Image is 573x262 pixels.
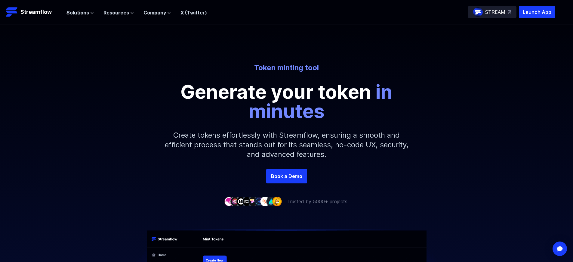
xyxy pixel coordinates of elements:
[103,9,134,16] button: Resources
[157,121,416,169] p: Create tokens effortlessly with Streamflow, ensuring a smooth and efficient process that stands o...
[473,7,483,17] img: streamflow-logo-circle.png
[151,82,422,121] p: Generate your token
[260,197,270,206] img: company-7
[230,197,240,206] img: company-2
[20,8,52,16] p: Streamflow
[248,197,258,206] img: company-5
[103,9,129,16] span: Resources
[236,197,246,206] img: company-3
[254,197,264,206] img: company-6
[519,6,555,18] button: Launch App
[66,9,89,16] span: Solutions
[508,10,511,14] img: top-right-arrow.svg
[143,9,166,16] span: Company
[485,8,505,16] p: STREAM
[553,242,567,256] div: Open Intercom Messenger
[468,6,516,18] a: STREAM
[66,9,94,16] button: Solutions
[287,198,347,205] p: Trusted by 5000+ projects
[180,10,207,16] a: X (Twitter)
[248,80,393,123] span: in minutes
[143,9,171,16] button: Company
[6,6,18,18] img: Streamflow Logo
[272,197,282,206] img: company-9
[224,197,234,206] img: company-1
[242,197,252,206] img: company-4
[6,6,60,18] a: Streamflow
[266,169,307,183] a: Book a Demo
[120,63,453,73] p: Token minting tool
[266,197,276,206] img: company-8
